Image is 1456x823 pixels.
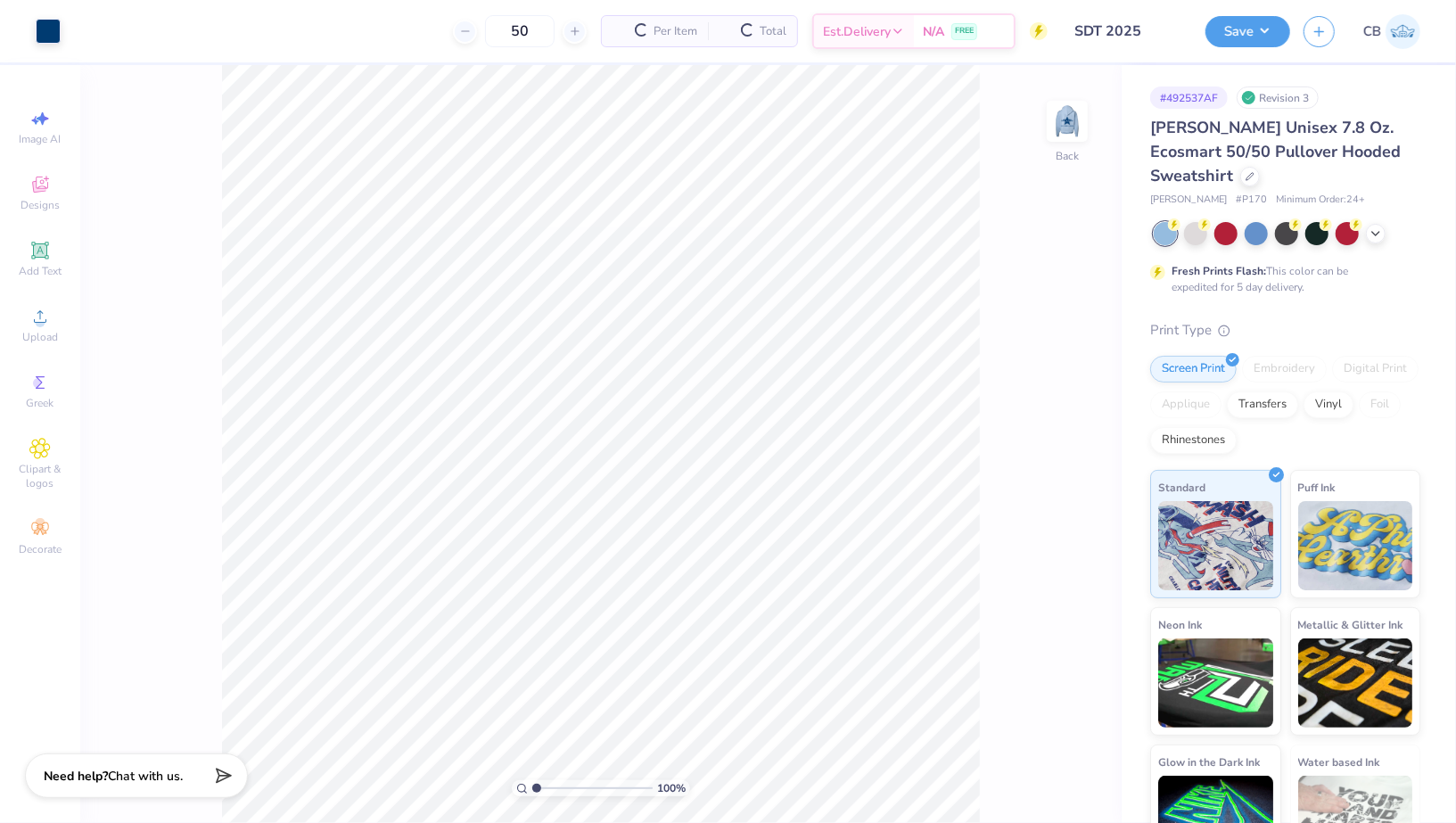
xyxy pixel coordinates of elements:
span: Upload [22,330,58,344]
img: Chhavi Bansal [1386,14,1420,49]
span: Per Item [654,22,697,41]
div: Back [1056,148,1079,164]
input: – – [485,15,555,47]
span: Puff Ink [1298,478,1336,497]
div: Screen Print [1150,356,1237,383]
img: Puff Ink [1298,501,1413,590]
span: Add Text [19,264,62,278]
a: CB [1363,14,1420,49]
span: Est. Delivery [823,22,891,41]
div: Rhinestones [1150,427,1237,454]
img: Metallic & Glitter Ink [1298,638,1413,728]
span: [PERSON_NAME] Unisex 7.8 Oz. Ecosmart 50/50 Pullover Hooded Sweatshirt [1150,117,1401,186]
span: 100 % [657,780,686,796]
strong: Fresh Prints Flash: [1172,264,1266,278]
span: Image AI [20,132,62,146]
span: Water based Ink [1298,753,1380,771]
span: Standard [1158,478,1205,497]
div: This color can be expedited for 5 day delivery. [1172,263,1391,295]
div: Revision 3 [1237,86,1319,109]
img: Back [1049,103,1085,139]
div: Embroidery [1242,356,1327,383]
div: Digital Print [1332,356,1419,383]
div: Transfers [1227,391,1298,418]
span: # P170 [1236,193,1267,208]
div: Applique [1150,391,1222,418]
span: FREE [955,25,974,37]
span: CB [1363,21,1381,42]
div: Foil [1359,391,1401,418]
span: Chat with us. [108,768,183,785]
input: Untitled Design [1061,13,1192,49]
span: Minimum Order: 24 + [1276,193,1365,208]
strong: Need help? [44,768,108,785]
span: [PERSON_NAME] [1150,193,1227,208]
button: Save [1205,16,1290,47]
span: Designs [21,198,60,212]
span: Greek [27,396,54,410]
div: # 492537AF [1150,86,1228,109]
div: Print Type [1150,320,1420,341]
span: Glow in the Dark Ink [1158,753,1260,771]
span: Metallic & Glitter Ink [1298,615,1403,634]
img: Standard [1158,501,1273,590]
span: N/A [923,22,944,41]
div: Vinyl [1304,391,1353,418]
span: Decorate [19,542,62,556]
span: Total [760,22,786,41]
img: Neon Ink [1158,638,1273,728]
span: Neon Ink [1158,615,1202,634]
span: Clipart & logos [9,462,71,490]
